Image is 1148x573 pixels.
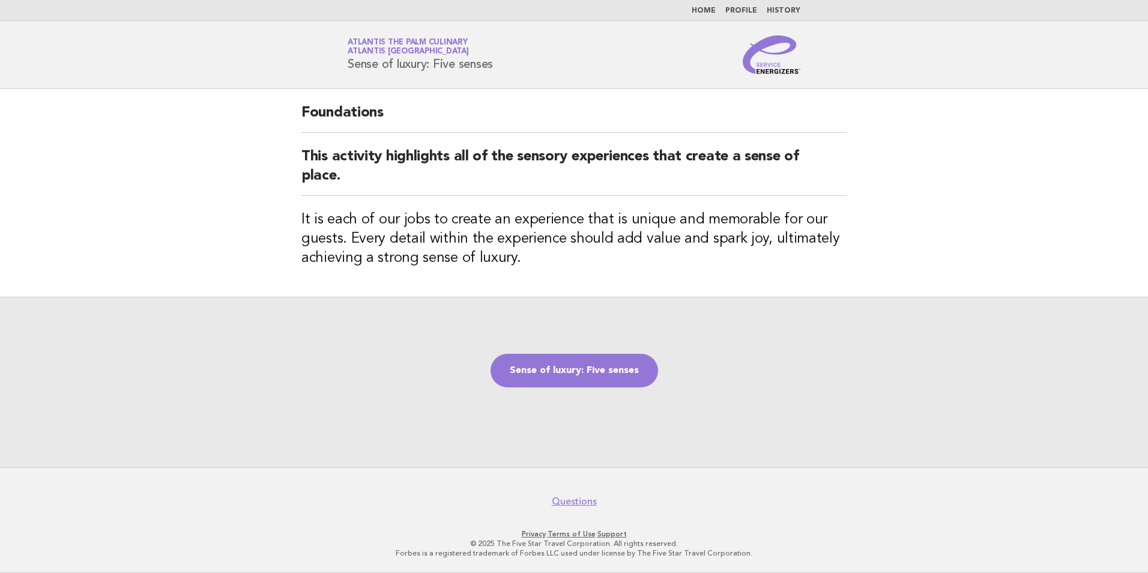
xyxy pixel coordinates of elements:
a: Sense of luxury: Five senses [491,354,658,387]
p: · · [207,529,941,539]
h1: Sense of luxury: Five senses [348,39,493,70]
a: Privacy [522,530,546,538]
h2: Foundations [301,103,847,133]
a: Profile [725,7,757,14]
a: Atlantis The Palm CulinaryAtlantis [GEOGRAPHIC_DATA] [348,38,469,55]
a: Home [692,7,716,14]
span: Atlantis [GEOGRAPHIC_DATA] [348,48,469,56]
a: Terms of Use [548,530,596,538]
p: © 2025 The Five Star Travel Corporation. All rights reserved. [207,539,941,548]
h2: This activity highlights all of the sensory experiences that create a sense of place. [301,147,847,196]
a: Questions [552,496,597,508]
h3: It is each of our jobs to create an experience that is unique and memorable for our guests. Every... [301,210,847,268]
p: Forbes is a registered trademark of Forbes LLC used under license by The Five Star Travel Corpora... [207,548,941,558]
a: Support [597,530,627,538]
a: History [767,7,800,14]
img: Service Energizers [743,35,800,74]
